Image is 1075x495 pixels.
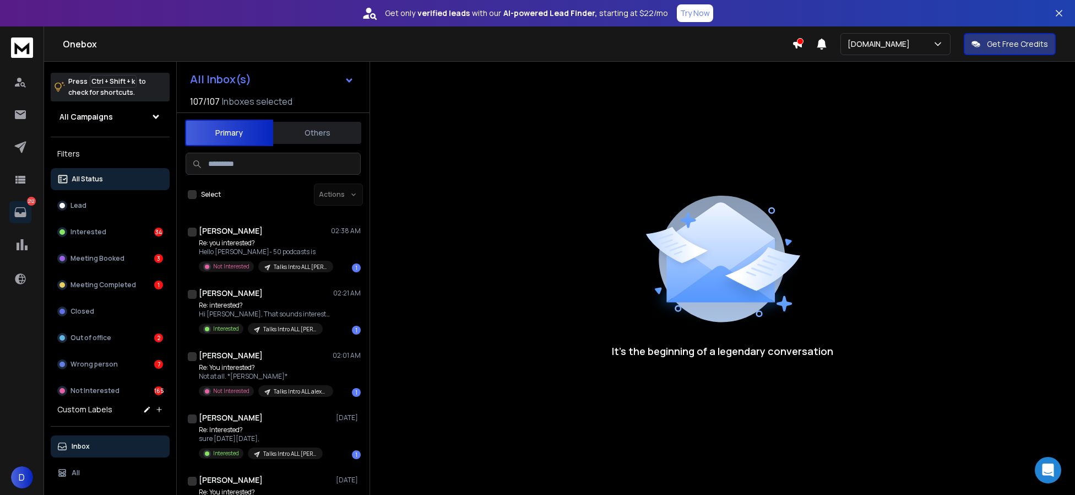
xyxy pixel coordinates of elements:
div: 1 [154,281,163,289]
button: Interested34 [51,221,170,243]
button: Closed [51,300,170,322]
button: Out of office2 [51,327,170,349]
h1: [PERSON_NAME] [199,225,263,236]
h1: [PERSON_NAME] [199,475,263,486]
p: Lead [70,201,86,210]
span: 107 / 107 [190,95,220,108]
label: Select [201,190,221,199]
p: 02:01 AM [333,351,361,360]
p: Re: interested? [199,301,331,310]
p: Wrong person [70,360,118,369]
p: Not at all. *[PERSON_NAME]* [199,372,331,381]
p: Talks Intro ALL alex@ #20250701 [274,388,327,396]
p: Meeting Booked [70,254,124,263]
div: 34 [154,228,163,236]
button: All [51,462,170,484]
h1: All Campaigns [59,111,113,122]
button: Wrong person7 [51,353,170,375]
button: Primary [185,120,273,146]
h1: [PERSON_NAME] [199,288,263,299]
button: All Status [51,168,170,190]
p: Interested [213,325,239,333]
button: Lead [51,195,170,217]
button: Meeting Completed1 [51,274,170,296]
p: Re: you interested? [199,239,331,247]
p: Re: Interested? [199,426,323,434]
p: Not Interested [213,387,249,395]
p: 212 [27,197,36,206]
p: Closed [70,307,94,316]
button: Others [273,121,361,145]
p: Get Free Credits [987,39,1048,50]
p: [DATE] [336,476,361,485]
p: Interested [70,228,106,236]
p: Talks Intro ALL [PERSON_NAME]@ #20250701 [274,263,327,271]
strong: verified leads [417,8,470,19]
button: All Campaigns [51,106,170,128]
button: Try Now [677,4,713,22]
p: Not Interested [213,262,249,271]
button: Inbox [51,435,170,458]
p: Out of office [70,333,111,342]
p: Inbox [72,442,90,451]
h1: All Inbox(s) [190,74,251,85]
p: All [72,469,80,477]
p: All Status [72,175,103,184]
button: Get Free Credits [964,33,1056,55]
div: 1 [352,263,361,272]
div: Open Intercom Messenger [1035,457,1061,483]
h1: [PERSON_NAME] [199,412,263,423]
p: 02:21 AM [333,289,361,298]
p: Interested [213,449,239,458]
div: 165 [154,386,163,395]
p: Hi [PERSON_NAME], That sounds interesting. [199,310,331,319]
img: logo [11,37,33,58]
p: Not Interested [70,386,120,395]
div: 1 [352,326,361,335]
p: Talks Intro ALL [PERSON_NAME]@ #20250701 [263,450,316,458]
p: sure [DATE][DATE], [199,434,323,443]
button: D [11,466,33,488]
div: 7 [154,360,163,369]
button: Meeting Booked3 [51,247,170,270]
p: Get only with our starting at $22/mo [385,8,668,19]
span: Ctrl + Shift + k [90,75,137,88]
button: Not Interested165 [51,380,170,402]
strong: AI-powered Lead Finder, [503,8,597,19]
p: 02:38 AM [331,227,361,235]
p: Press to check for shortcuts. [68,76,146,98]
p: Hello [PERSON_NAME]- 50 podcasts is [199,247,331,256]
h3: Inboxes selected [222,95,292,108]
a: 212 [9,201,31,223]
p: Re: You interested? [199,363,331,372]
p: Try Now [680,8,710,19]
h3: Custom Labels [57,404,112,415]
h3: Filters [51,146,170,162]
p: [DOMAIN_NAME] [848,39,914,50]
p: It’s the beginning of a legendary conversation [612,343,833,359]
p: [DATE] [336,413,361,422]
div: 3 [154,254,163,263]
div: 1 [352,450,361,459]
h1: Onebox [63,37,792,51]
button: All Inbox(s) [181,68,363,90]
div: 2 [154,333,163,342]
p: Meeting Completed [70,281,136,289]
h1: [PERSON_NAME] [199,350,263,361]
div: 1 [352,388,361,397]
p: Talks Intro ALL [PERSON_NAME]@ #20250701 [263,325,316,333]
